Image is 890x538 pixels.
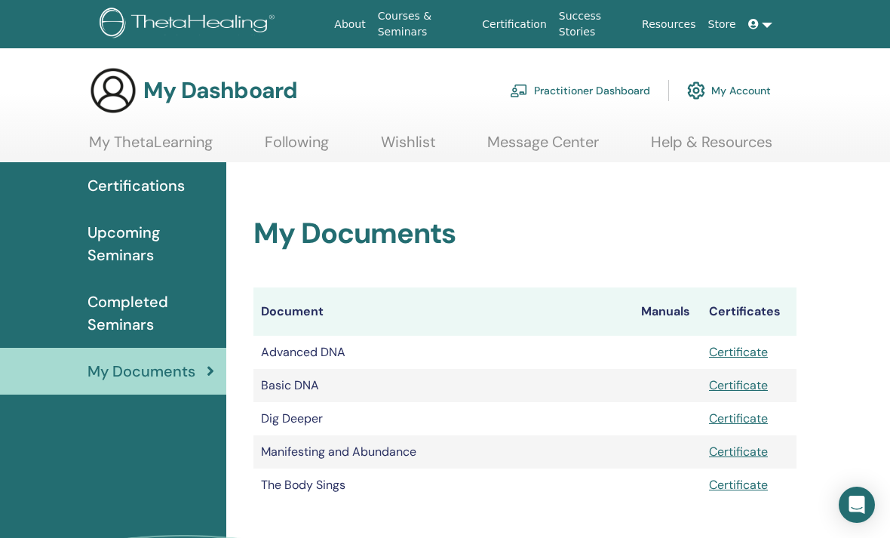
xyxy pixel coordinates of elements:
[687,78,705,103] img: cog.svg
[636,11,702,38] a: Resources
[510,74,650,107] a: Practitioner Dashboard
[89,133,213,162] a: My ThetaLearning
[634,287,701,336] th: Manuals
[143,77,297,104] h3: My Dashboard
[510,84,528,97] img: chalkboard-teacher.svg
[702,11,742,38] a: Store
[709,477,768,493] a: Certificate
[253,369,634,402] td: Basic DNA
[87,221,214,266] span: Upcoming Seminars
[253,217,796,251] h2: My Documents
[839,487,875,523] div: Open Intercom Messenger
[253,402,634,435] td: Dig Deeper
[253,336,634,369] td: Advanced DNA
[89,66,137,115] img: generic-user-icon.jpg
[701,287,796,336] th: Certificates
[253,469,634,502] td: The Body Sings
[687,74,771,107] a: My Account
[87,291,214,336] span: Completed Seminars
[100,8,280,42] img: logo.png
[553,2,636,46] a: Success Stories
[381,133,436,162] a: Wishlist
[709,410,768,426] a: Certificate
[487,133,599,162] a: Message Center
[87,360,195,383] span: My Documents
[265,133,329,162] a: Following
[651,133,772,162] a: Help & Resources
[372,2,477,46] a: Courses & Seminars
[328,11,371,38] a: About
[709,377,768,393] a: Certificate
[253,287,634,336] th: Document
[709,444,768,460] a: Certificate
[476,11,552,38] a: Certification
[253,435,634,469] td: Manifesting and Abundance
[87,174,185,197] span: Certifications
[709,344,768,360] a: Certificate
